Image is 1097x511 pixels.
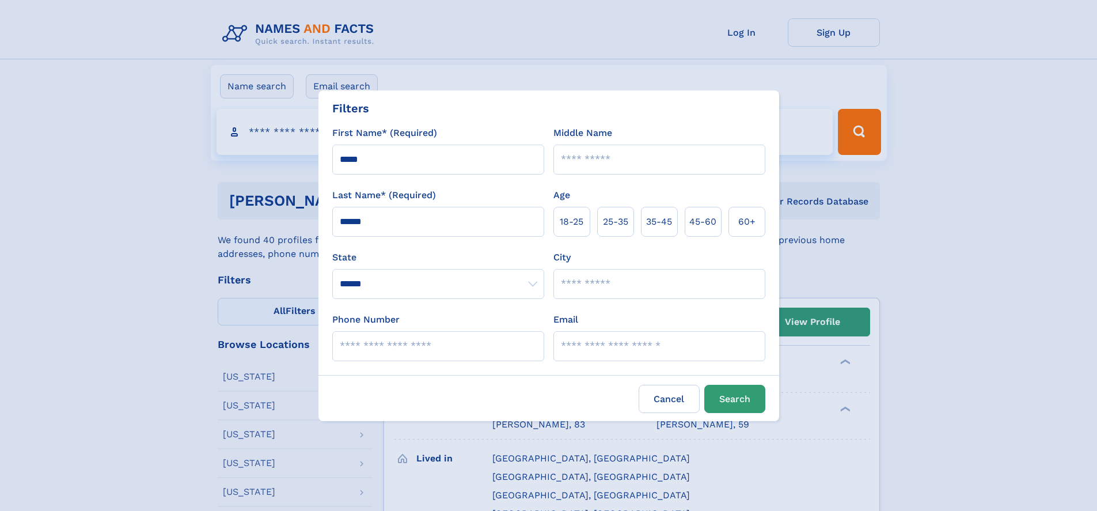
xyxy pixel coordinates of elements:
div: Filters [332,100,369,117]
button: Search [704,385,765,413]
label: Age [553,188,570,202]
span: 60+ [738,215,756,229]
label: First Name* (Required) [332,126,437,140]
span: 45‑60 [689,215,716,229]
span: 18‑25 [560,215,583,229]
label: State [332,251,544,264]
label: Middle Name [553,126,612,140]
label: Last Name* (Required) [332,188,436,202]
label: Cancel [639,385,700,413]
span: 35‑45 [646,215,672,229]
label: Email [553,313,578,327]
label: Phone Number [332,313,400,327]
label: City [553,251,571,264]
span: 25‑35 [603,215,628,229]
